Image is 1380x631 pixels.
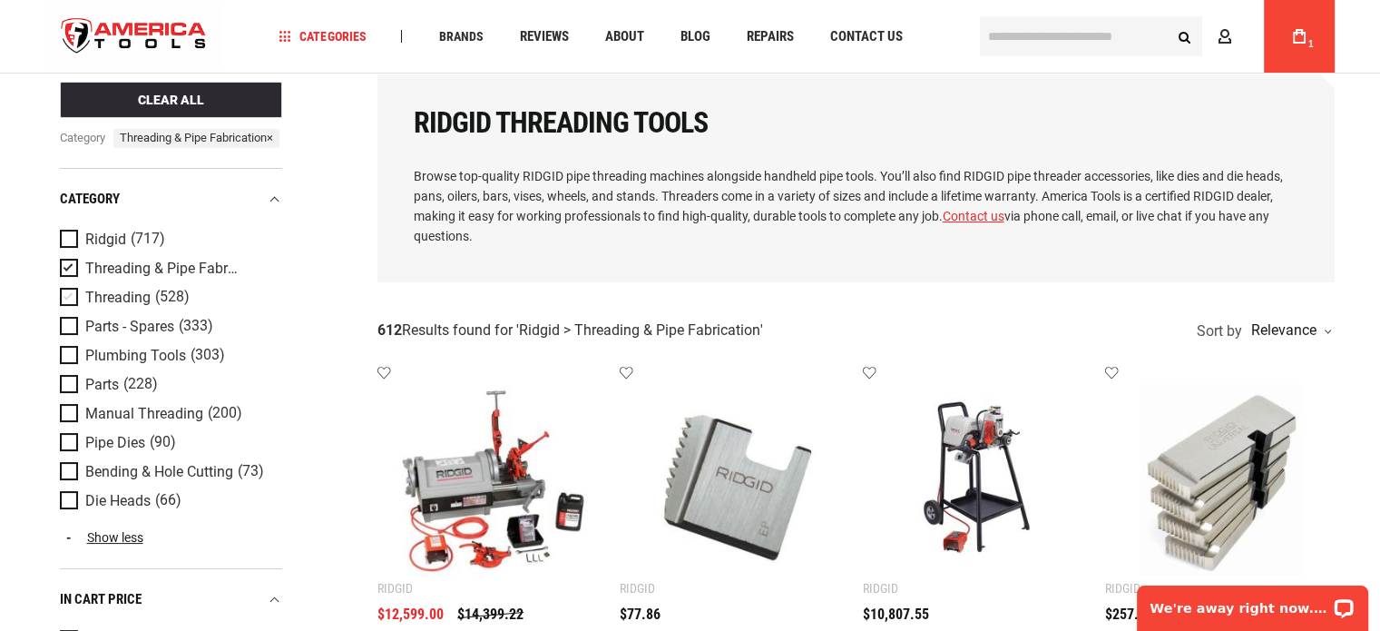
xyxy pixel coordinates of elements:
[150,435,176,450] span: (90)
[60,433,278,453] a: Pipe Dies (90)
[60,587,282,612] div: In cart price
[519,321,760,339] span: Ridgid > Threading & Pipe Fabrication
[85,290,151,306] span: Threading
[377,581,413,596] div: Ridgid
[620,607,661,622] span: $77.86
[85,232,126,248] span: Ridgid
[519,30,568,44] span: Reviews
[377,607,444,622] span: $12,599.00
[85,348,186,364] span: Plumbing Tools
[60,317,278,337] a: Parts - Spares (333)
[943,209,1004,223] a: Contact us
[60,375,278,395] a: Parts (228)
[396,384,589,577] img: RIDGID 26092 1/4
[863,581,898,596] div: Ridgid
[1197,324,1242,339] span: Sort by
[238,464,264,479] span: (73)
[1105,581,1140,596] div: Ridgid
[1247,323,1330,338] div: Relevance
[85,406,203,422] span: Manual Threading
[821,25,910,49] a: Contact Us
[1123,384,1316,577] img: RIDGID 48250 BOLT DIES FOR UNIVERSAL DIE HEADS (NOS. 504A, 711, 811A, 815A, 816, 817 AND 911 DIE ...
[60,82,282,118] button: Clear All
[208,406,242,421] span: (200)
[377,321,763,340] div: Results found for ' '
[46,3,222,71] img: America Tools
[85,464,233,480] span: Bending & Hole Cutting
[60,491,278,511] a: Die Heads (66)
[457,607,524,622] span: $14,399.22
[85,261,238,277] span: Threading & Pipe Fabrication
[179,319,213,334] span: (333)
[60,529,282,546] a: Show less
[438,30,483,43] span: Brands
[113,129,279,148] span: Threading & Pipe Fabrication
[191,348,225,363] span: (303)
[1125,574,1380,631] iframe: LiveChat chat widget
[1168,19,1202,54] button: Search
[1308,39,1314,49] span: 1
[60,187,282,212] div: category
[60,346,278,366] a: Plumbing Tools (303)
[267,131,273,144] span: ×
[604,30,643,44] span: About
[60,462,278,482] a: Bending & Hole Cutting (73)
[155,493,181,508] span: (66)
[829,30,902,44] span: Contact Us
[131,232,165,247] span: (717)
[85,377,119,393] span: Parts
[60,288,278,308] a: Threading (528)
[377,321,402,339] strong: 612
[60,259,278,279] a: Threading & Pipe Fabrication
[270,25,374,49] a: Categories
[1105,607,1153,622] span: $257.67
[430,25,491,49] a: Brands
[881,384,1074,577] img: RIDGID 64977 918I 115V COMPLETE
[85,435,145,451] span: Pipe Dies
[60,404,278,424] a: Manual Threading (200)
[85,319,174,335] span: Parts - Spares
[620,581,655,596] div: Ridgid
[680,30,710,44] span: Blog
[123,377,158,392] span: (228)
[638,384,831,577] img: RIDGID 37850 DIES, 12R 2
[60,129,107,148] span: category
[738,25,801,49] a: Repairs
[85,493,151,509] span: Die Heads
[46,3,222,71] a: store logo
[671,25,718,49] a: Blog
[279,30,366,43] span: Categories
[863,607,929,622] span: $10,807.55
[511,25,576,49] a: Reviews
[746,30,793,44] span: Repairs
[596,25,651,49] a: About
[60,230,278,250] a: Ridgid (717)
[414,166,1298,246] p: Browse top-quality RIDGID pipe threading machines alongside handheld pipe tools. You’ll also find...
[155,290,190,305] span: (528)
[414,107,1298,139] h1: RIDGID Threading Tools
